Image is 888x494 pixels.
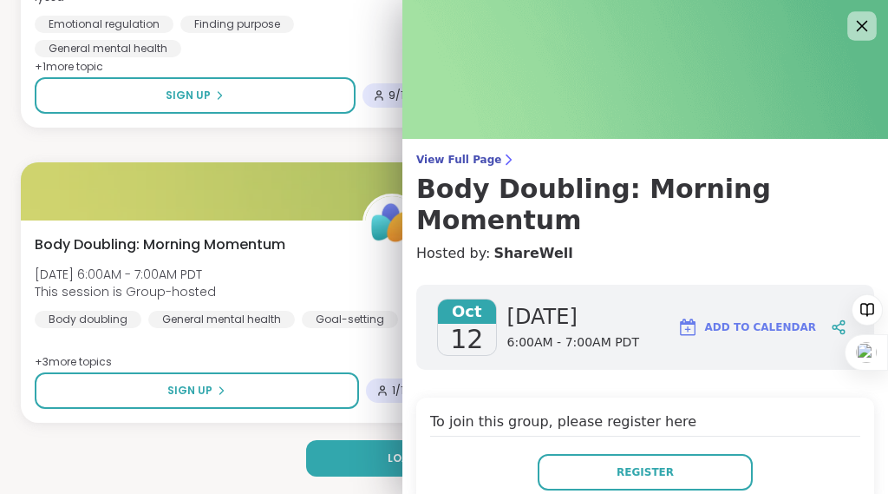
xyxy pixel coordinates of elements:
img: ShareWell Logomark [677,317,698,338]
h4: Hosted by: [416,243,874,264]
h4: To join this group, please register here [430,412,860,437]
span: This session is Group-hosted [35,283,216,300]
button: Load more groups [306,440,581,477]
span: Sign Up [167,383,212,398]
button: Add to Calendar [669,306,824,348]
a: ShareWell [493,243,572,264]
span: Register [617,464,674,480]
span: Add to Calendar [705,319,816,335]
a: View Full PageBody Doubling: Morning Momentum [416,153,874,236]
span: View Full Page [416,153,874,167]
span: Sign Up [166,88,211,103]
span: Body Doubling: Morning Momentum [35,234,285,255]
span: Oct [438,300,496,324]
div: Emotional regulation [35,16,173,33]
span: [DATE] [507,303,639,331]
div: General mental health [148,311,295,328]
span: [DATE] 6:00AM - 7:00AM PDT [35,266,216,283]
div: General mental health [35,40,181,57]
span: 9 / 16 [388,89,411,102]
button: Register [538,454,753,491]
div: Goal-setting [302,311,398,328]
span: 6:00AM - 7:00AM PDT [507,334,639,352]
span: 1 / 16 [392,384,411,398]
h3: Body Doubling: Morning Momentum [416,174,874,236]
div: Finding purpose [180,16,294,33]
img: ShareWell [365,196,419,250]
button: Sign Up [35,77,356,114]
button: Sign Up [35,372,359,409]
div: Body doubling [35,311,141,328]
span: Load more groups [388,451,500,466]
span: 12 [450,324,483,355]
